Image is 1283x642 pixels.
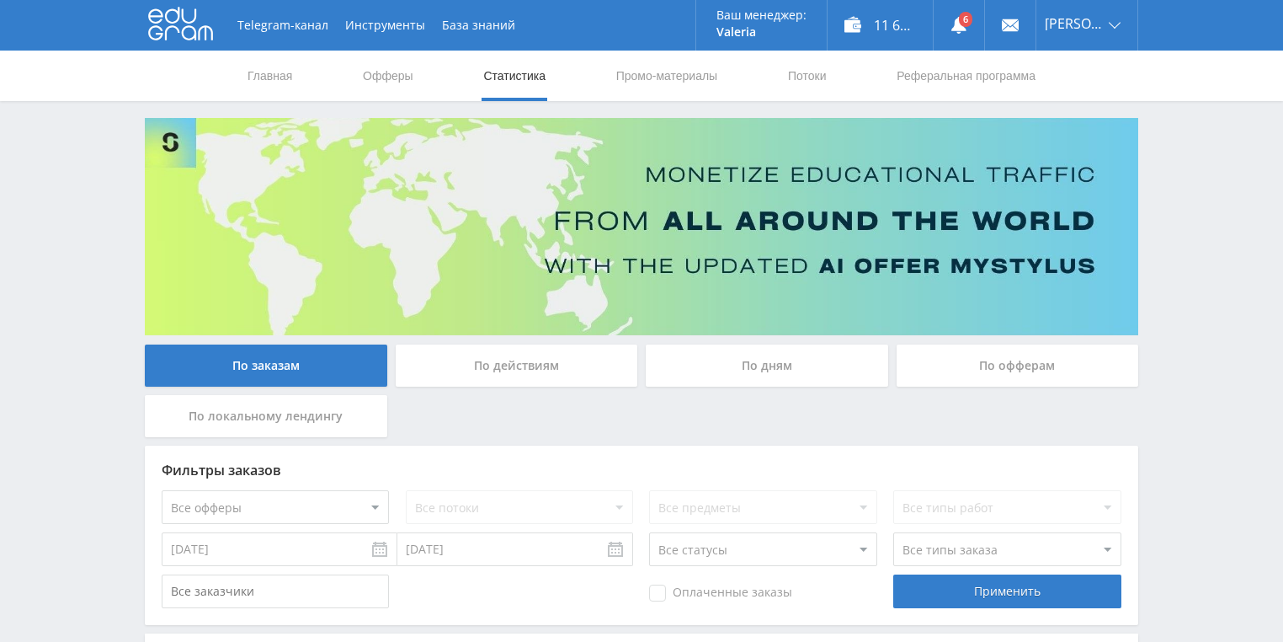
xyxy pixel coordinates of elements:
[1045,17,1104,30] span: [PERSON_NAME]
[649,585,792,602] span: Оплаченные заказы
[716,25,807,39] p: Valeria
[615,51,719,101] a: Промо-материалы
[482,51,547,101] a: Статистика
[893,575,1121,608] div: Применить
[361,51,415,101] a: Офферы
[162,463,1121,478] div: Фильтры заказов
[897,345,1139,387] div: По офферам
[396,345,638,387] div: По действиям
[162,575,389,608] input: Все заказчики
[246,51,294,101] a: Главная
[895,51,1037,101] a: Реферальная программа
[786,51,828,101] a: Потоки
[716,8,807,22] p: Ваш менеджер:
[145,345,387,387] div: По заказам
[646,345,888,387] div: По дням
[145,118,1138,335] img: Banner
[145,395,387,437] div: По локальному лендингу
